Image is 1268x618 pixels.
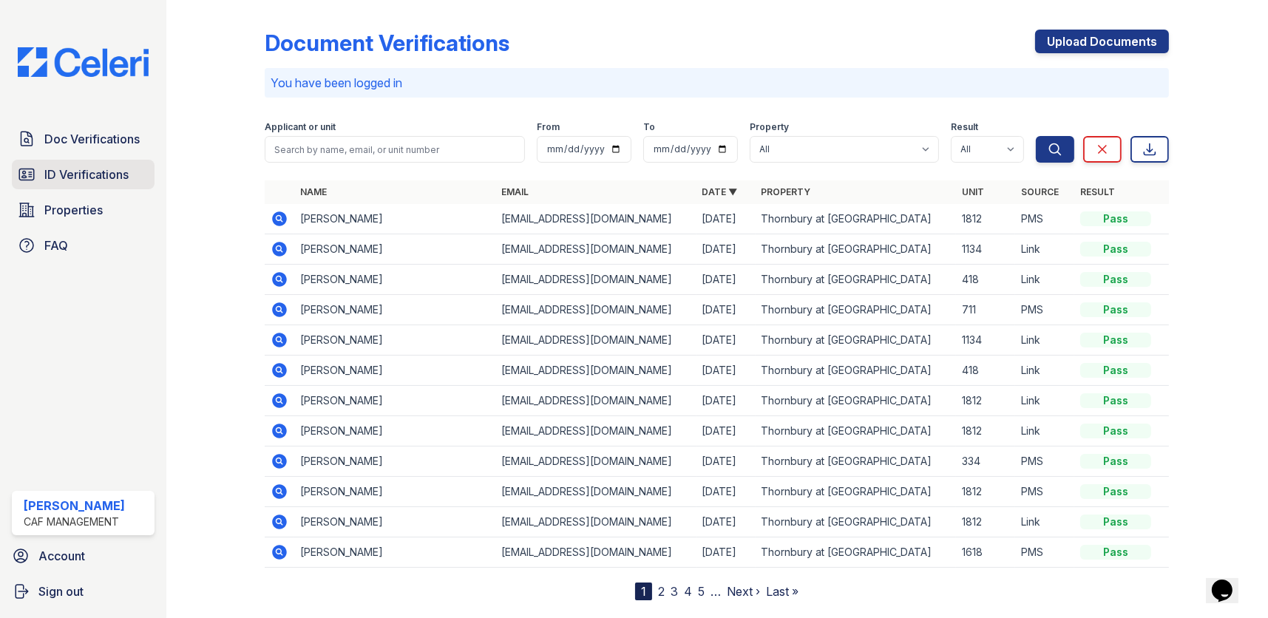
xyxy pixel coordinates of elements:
td: [PERSON_NAME] [294,416,495,446]
td: PMS [1015,537,1074,568]
td: Thornbury at [GEOGRAPHIC_DATA] [756,386,957,416]
div: Pass [1080,484,1151,499]
div: Pass [1080,302,1151,317]
a: 3 [671,584,678,599]
label: Result [951,121,978,133]
div: Pass [1080,333,1151,347]
div: Pass [1080,424,1151,438]
a: Unit [962,186,984,197]
td: [EMAIL_ADDRESS][DOMAIN_NAME] [495,356,696,386]
td: [PERSON_NAME] [294,537,495,568]
a: Properties [12,195,155,225]
a: Property [762,186,811,197]
span: Sign out [38,583,84,600]
span: Account [38,547,85,565]
td: [EMAIL_ADDRESS][DOMAIN_NAME] [495,204,696,234]
td: 1812 [956,507,1015,537]
td: [DATE] [696,295,756,325]
td: [DATE] [696,446,756,477]
a: Next › [727,584,760,599]
label: Applicant or unit [265,121,336,133]
a: 4 [684,584,692,599]
td: Link [1015,356,1074,386]
td: [PERSON_NAME] [294,507,495,537]
td: Thornbury at [GEOGRAPHIC_DATA] [756,325,957,356]
td: Thornbury at [GEOGRAPHIC_DATA] [756,477,957,507]
td: [PERSON_NAME] [294,204,495,234]
td: [EMAIL_ADDRESS][DOMAIN_NAME] [495,295,696,325]
a: Last » [766,584,799,599]
td: 1812 [956,477,1015,507]
a: Account [6,541,160,571]
a: Sign out [6,577,160,606]
td: Thornbury at [GEOGRAPHIC_DATA] [756,265,957,295]
td: [EMAIL_ADDRESS][DOMAIN_NAME] [495,507,696,537]
label: From [537,121,560,133]
td: [EMAIL_ADDRESS][DOMAIN_NAME] [495,325,696,356]
td: [EMAIL_ADDRESS][DOMAIN_NAME] [495,386,696,416]
td: [DATE] [696,265,756,295]
td: 1134 [956,234,1015,265]
div: Pass [1080,242,1151,257]
td: Thornbury at [GEOGRAPHIC_DATA] [756,416,957,446]
td: 1618 [956,537,1015,568]
a: 2 [658,584,665,599]
td: 1812 [956,204,1015,234]
td: 711 [956,295,1015,325]
td: Thornbury at [GEOGRAPHIC_DATA] [756,234,957,265]
td: [DATE] [696,477,756,507]
span: FAQ [44,237,68,254]
td: 418 [956,356,1015,386]
a: Doc Verifications [12,124,155,154]
td: [PERSON_NAME] [294,477,495,507]
td: Thornbury at [GEOGRAPHIC_DATA] [756,507,957,537]
td: [PERSON_NAME] [294,446,495,477]
a: Upload Documents [1035,30,1169,53]
div: Pass [1080,272,1151,287]
td: [EMAIL_ADDRESS][DOMAIN_NAME] [495,537,696,568]
div: Pass [1080,515,1151,529]
a: Result [1080,186,1115,197]
td: [DATE] [696,325,756,356]
td: Thornbury at [GEOGRAPHIC_DATA] [756,537,957,568]
div: Document Verifications [265,30,509,56]
td: [EMAIL_ADDRESS][DOMAIN_NAME] [495,416,696,446]
td: [DATE] [696,204,756,234]
td: 418 [956,265,1015,295]
td: 334 [956,446,1015,477]
a: Source [1021,186,1059,197]
td: Link [1015,507,1074,537]
div: CAF Management [24,515,125,529]
td: PMS [1015,477,1074,507]
td: [EMAIL_ADDRESS][DOMAIN_NAME] [495,446,696,477]
div: Pass [1080,211,1151,226]
div: [PERSON_NAME] [24,497,125,515]
td: Thornbury at [GEOGRAPHIC_DATA] [756,295,957,325]
td: [DATE] [696,386,756,416]
a: Email [501,186,529,197]
label: To [643,121,655,133]
td: Link [1015,325,1074,356]
td: PMS [1015,295,1074,325]
a: Date ▼ [702,186,738,197]
a: ID Verifications [12,160,155,189]
div: Pass [1080,454,1151,469]
td: [EMAIL_ADDRESS][DOMAIN_NAME] [495,234,696,265]
img: CE_Logo_Blue-a8612792a0a2168367f1c8372b55b34899dd931a85d93a1a3d3e32e68fde9ad4.png [6,47,160,77]
td: [PERSON_NAME] [294,386,495,416]
td: Link [1015,234,1074,265]
td: Link [1015,265,1074,295]
input: Search by name, email, or unit number [265,136,525,163]
td: Thornbury at [GEOGRAPHIC_DATA] [756,356,957,386]
span: ID Verifications [44,166,129,183]
td: Link [1015,386,1074,416]
td: [DATE] [696,416,756,446]
td: [PERSON_NAME] [294,234,495,265]
div: 1 [635,583,652,600]
div: Pass [1080,393,1151,408]
td: Thornbury at [GEOGRAPHIC_DATA] [756,446,957,477]
td: [DATE] [696,356,756,386]
td: PMS [1015,204,1074,234]
td: 1134 [956,325,1015,356]
td: [PERSON_NAME] [294,356,495,386]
